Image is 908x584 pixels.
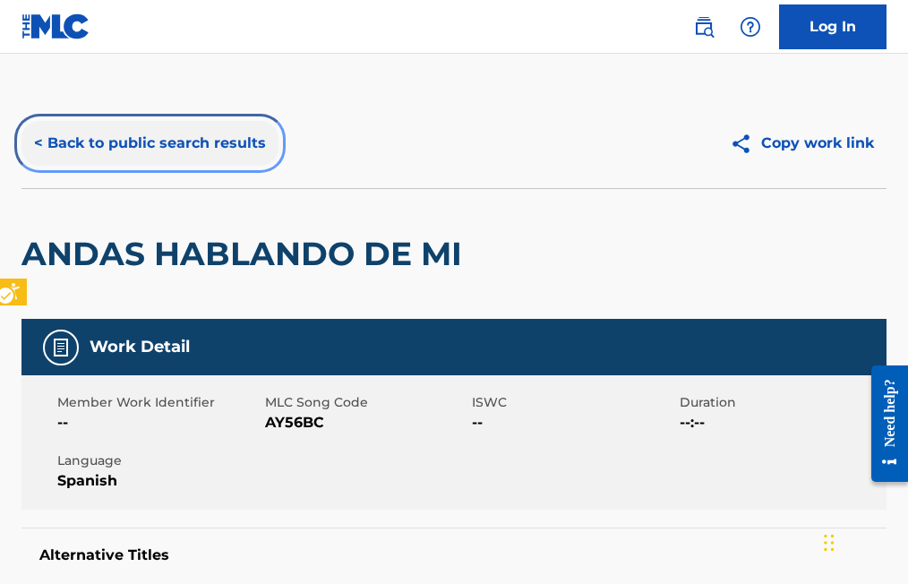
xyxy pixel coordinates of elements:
h2: ANDAS HABLANDO DE MI [21,234,471,274]
img: search [693,16,715,38]
h5: Alternative Titles [39,546,869,564]
img: MLC Logo [21,13,90,39]
span: -- [472,412,675,434]
img: help [740,16,761,38]
img: Copy work link [730,133,761,155]
span: ISWC [472,393,675,412]
button: Copy work link [717,121,887,166]
span: --:-- [680,412,883,434]
span: Spanish [57,470,261,492]
span: MLC Song Code [265,393,468,412]
span: AY56BC [265,412,468,434]
div: Drag [824,516,835,570]
span: Duration [680,393,883,412]
span: Member Work Identifier [57,393,261,412]
span: Language [57,451,261,470]
h5: Work Detail [90,337,190,357]
iframe: Hubspot Iframe [818,498,908,584]
img: Work Detail [50,337,72,358]
button: < Back to public search results [21,121,278,166]
a: Log In [779,4,887,49]
div: Chat Widget [818,498,908,584]
span: -- [57,412,261,434]
iframe: Iframe | Resource Center [858,351,908,495]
